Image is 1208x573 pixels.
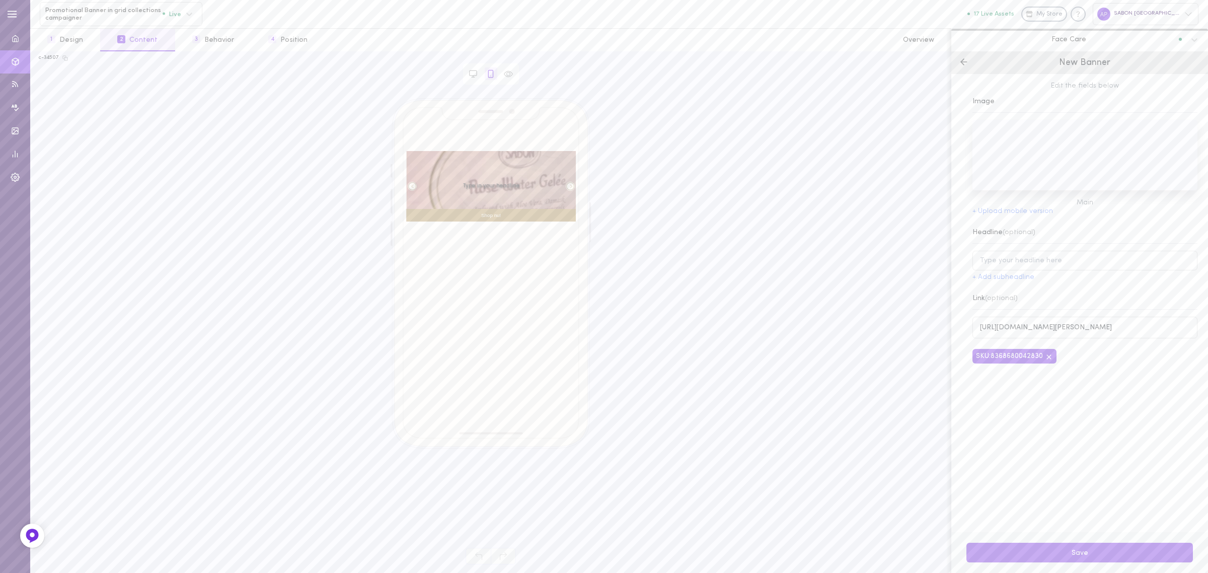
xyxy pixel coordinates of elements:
[466,548,491,564] span: Undo
[985,295,1018,302] span: (optional)
[966,543,1193,562] button: Save
[972,295,1018,302] div: Link
[175,29,251,51] button: 3Behavior
[972,197,1197,208] div: Main
[1071,7,1086,22] div: Knowledge center
[100,29,175,51] button: 2Content
[967,11,1021,18] a: 17 Live Assets
[39,54,59,61] div: c-34507
[491,548,516,564] span: Redo
[972,91,1197,113] div: Image
[25,528,40,543] img: Feedback Button
[30,29,100,51] button: 1Design
[886,29,951,51] button: Overview
[967,11,1014,17] button: 17 Live Assets
[972,317,1197,338] input: Choose a page, SKU or insert a specific URL
[251,29,325,51] button: 4Position
[972,229,1035,236] div: Headline
[408,182,416,190] div: Left arrow
[566,182,574,190] div: Right arrow
[117,35,125,43] span: 2
[972,120,1197,208] div: Main
[972,208,1053,215] button: + Upload mobile version
[45,7,163,22] span: Promotional Banner in grid collections campaigner
[972,349,1056,364] span: SKU: 8368680042830
[1093,3,1198,25] div: SABON [GEOGRAPHIC_DATA]
[972,274,1034,281] button: + Add subheadline
[268,35,276,43] span: 4
[1003,229,1035,236] span: (optional)
[972,251,1197,270] input: Type your headline here
[163,11,181,17] span: Live
[1051,35,1086,44] span: Face Care
[47,35,55,43] span: 1
[972,81,1197,91] span: Edit the fields below
[192,35,200,43] span: 3
[1036,10,1063,19] span: My Store
[1021,7,1067,22] a: My Store
[1059,58,1110,67] span: New Banner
